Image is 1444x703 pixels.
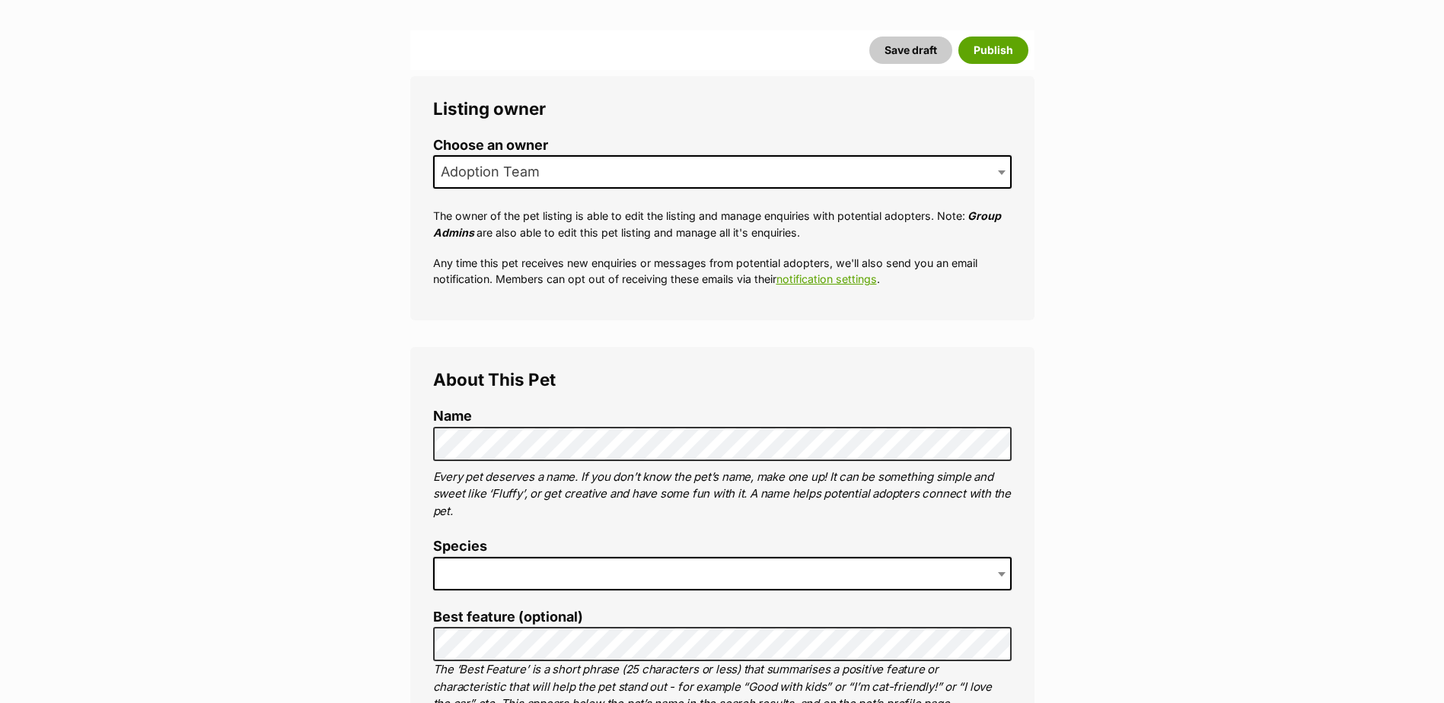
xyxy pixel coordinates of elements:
[433,209,1001,238] em: Group Admins
[433,255,1012,288] p: Any time this pet receives new enquiries or messages from potential adopters, we'll also send you...
[433,609,1012,625] label: Best feature (optional)
[869,37,952,64] button: Save draft
[776,272,877,285] a: notification settings
[433,539,1012,555] label: Species
[433,469,1012,520] p: Every pet deserves a name. If you don’t know the pet’s name, make one up! It can be something sim...
[433,98,546,119] span: Listing owner
[433,155,1012,189] span: Adoption Team
[433,138,1012,154] label: Choose an owner
[433,409,1012,425] label: Name
[433,208,1012,240] p: The owner of the pet listing is able to edit the listing and manage enquiries with potential adop...
[435,161,555,183] span: Adoption Team
[433,369,556,390] span: About This Pet
[958,37,1028,64] button: Publish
